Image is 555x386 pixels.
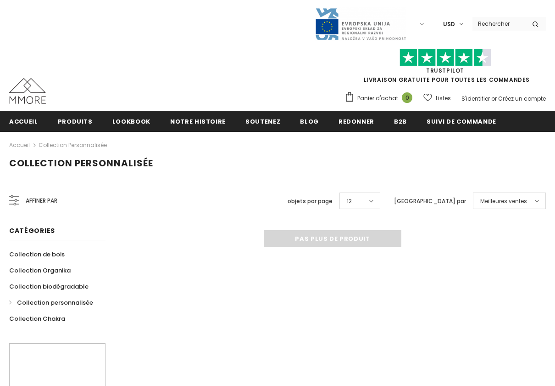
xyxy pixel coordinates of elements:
a: soutenez [245,111,280,131]
span: Accueil [9,117,38,126]
span: Collection Organika [9,266,71,275]
label: objets par page [288,197,333,206]
img: Cas MMORE [9,78,46,104]
a: Collection personnalisée [9,295,93,311]
span: soutenez [245,117,280,126]
a: S'identifier [461,95,490,102]
a: Panier d'achat 0 [344,91,417,105]
span: Affiner par [26,196,57,206]
a: Notre histoire [170,111,226,131]
a: Blog [300,111,319,131]
a: Accueil [9,111,38,131]
a: B2B [394,111,407,131]
span: 0 [402,92,412,103]
a: Collection Organika [9,262,71,278]
span: Notre histoire [170,117,226,126]
a: Collection de bois [9,246,65,262]
span: Produits [58,117,93,126]
a: Créez un compte [498,95,546,102]
span: Panier d'achat [357,94,398,103]
a: Accueil [9,140,30,151]
span: Collection personnalisée [17,298,93,307]
img: Faites confiance aux étoiles pilotes [400,49,491,67]
img: Javni Razpis [315,7,406,41]
a: Suivi de commande [427,111,496,131]
span: 12 [347,197,352,206]
a: Listes [423,90,451,106]
a: Produits [58,111,93,131]
span: Collection biodégradable [9,282,89,291]
span: Collection personnalisée [9,157,153,170]
span: Catégories [9,226,55,235]
span: Collection de bois [9,250,65,259]
a: Javni Razpis [315,20,406,28]
a: Redonner [339,111,374,131]
span: Collection Chakra [9,314,65,323]
span: USD [443,20,455,29]
span: Suivi de commande [427,117,496,126]
a: TrustPilot [426,67,464,74]
a: Collection biodégradable [9,278,89,295]
span: LIVRAISON GRATUITE POUR TOUTES LES COMMANDES [344,53,546,84]
span: Lookbook [112,117,150,126]
a: Collection Chakra [9,311,65,327]
span: Blog [300,117,319,126]
span: Meilleures ventes [480,197,527,206]
span: Listes [436,94,451,103]
a: Collection personnalisée [39,141,107,149]
a: Lookbook [112,111,150,131]
input: Search Site [472,17,525,30]
label: [GEOGRAPHIC_DATA] par [394,197,466,206]
span: B2B [394,117,407,126]
span: or [491,95,497,102]
span: Redonner [339,117,374,126]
